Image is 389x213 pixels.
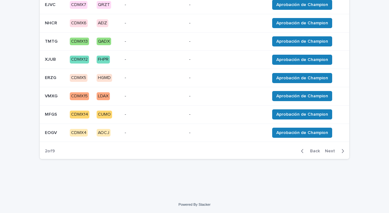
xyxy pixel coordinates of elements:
[45,92,59,99] p: VMXG
[45,56,57,62] p: XJUB
[272,18,332,28] button: Aprobación de Champion
[272,36,332,46] button: Aprobación de Champion
[70,19,88,27] div: CDMX6
[276,2,328,8] span: Aprobación de Champion
[272,73,332,83] button: Aprobación de Champion
[70,92,89,100] div: CDMX15
[70,56,89,64] div: CDMX12
[276,75,328,81] span: Aprobación de Champion
[45,19,58,26] p: NHCR
[322,148,349,154] button: Next
[189,2,265,8] p: -
[40,14,349,32] tr: NHCRNHCR CDMX6AEIZ--Aprobación de Champion
[189,39,265,44] p: -
[45,74,57,81] p: ERZG
[276,111,328,118] span: Aprobación de Champion
[97,1,111,9] div: QRZT
[45,111,58,117] p: MFGS
[189,94,265,99] p: -
[272,55,332,65] button: Aprobación de Champion
[276,20,328,26] span: Aprobación de Champion
[125,57,184,62] p: -
[97,38,111,46] div: QADX
[125,2,184,8] p: -
[40,143,60,159] p: 2 of 9
[45,1,57,8] p: EJVC
[125,75,184,81] p: -
[272,128,332,138] button: Aprobación de Champion
[40,51,349,69] tr: XJUBXJUB CDMX12FHPR--Aprobación de Champion
[40,32,349,51] tr: TMTGTMTG CDMX13QADX--Aprobación de Champion
[40,87,349,105] tr: VMXGVMXG CDMX15LDAX--Aprobación de Champion
[70,111,89,119] div: CDMX14
[189,112,265,117] p: -
[97,92,110,100] div: LDAX
[125,39,184,44] p: -
[97,129,111,137] div: AOCJ
[97,74,112,82] div: HGMD
[125,94,184,99] p: -
[276,57,328,63] span: Aprobación de Champion
[325,149,339,153] span: Next
[45,129,58,136] p: EOGV
[40,124,349,142] tr: EOGVEOGV CDMX4AOCJ--Aprobación de Champion
[276,93,328,99] span: Aprobación de Champion
[272,109,332,119] button: Aprobación de Champion
[45,38,59,44] p: TMTG
[97,111,112,119] div: CUMO
[40,69,349,87] tr: ERZGERZG CDMX5HGMD--Aprobación de Champion
[306,149,320,153] span: Back
[125,21,184,26] p: -
[70,74,87,82] div: CDMX5
[276,130,328,136] span: Aprobación de Champion
[70,38,89,46] div: CDMX13
[189,57,265,62] p: -
[125,130,184,136] p: -
[189,75,265,81] p: -
[70,129,88,137] div: CDMX4
[296,148,322,154] button: Back
[272,91,332,101] button: Aprobación de Champion
[189,21,265,26] p: -
[97,56,110,64] div: FHPR
[125,112,184,117] p: -
[70,1,87,9] div: CDMX7
[97,19,108,27] div: AEIZ
[178,203,210,206] a: Powered By Stacker
[276,38,328,45] span: Aprobación de Champion
[40,105,349,124] tr: MFGSMFGS CDMX14CUMO--Aprobación de Champion
[189,130,265,136] p: -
